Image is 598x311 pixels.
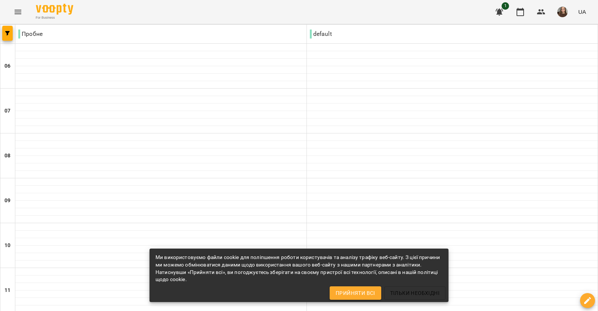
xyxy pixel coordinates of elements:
h6: 09 [4,197,10,205]
p: default [310,30,332,39]
span: UA [578,8,586,16]
span: Тільки необхідні [390,289,440,298]
button: Прийняти всі [330,286,381,300]
img: dcfc9a1e8aa995d49a689be4bb3c4385.jpg [557,7,568,17]
h6: 07 [4,107,10,115]
span: For Business [36,15,73,20]
h6: 08 [4,152,10,160]
h6: 06 [4,62,10,70]
span: 1 [502,2,509,10]
div: Ми використовуємо файли cookie для поліпшення роботи користувачів та аналізу трафіку веб-сайту. З... [155,251,443,286]
img: Voopty Logo [36,4,73,15]
button: Menu [9,3,27,21]
button: Тільки необхідні [384,286,446,300]
span: Прийняти всі [336,289,375,298]
h6: 10 [4,241,10,250]
button: UA [575,5,589,19]
p: Пробне [18,30,43,39]
h6: 11 [4,286,10,295]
